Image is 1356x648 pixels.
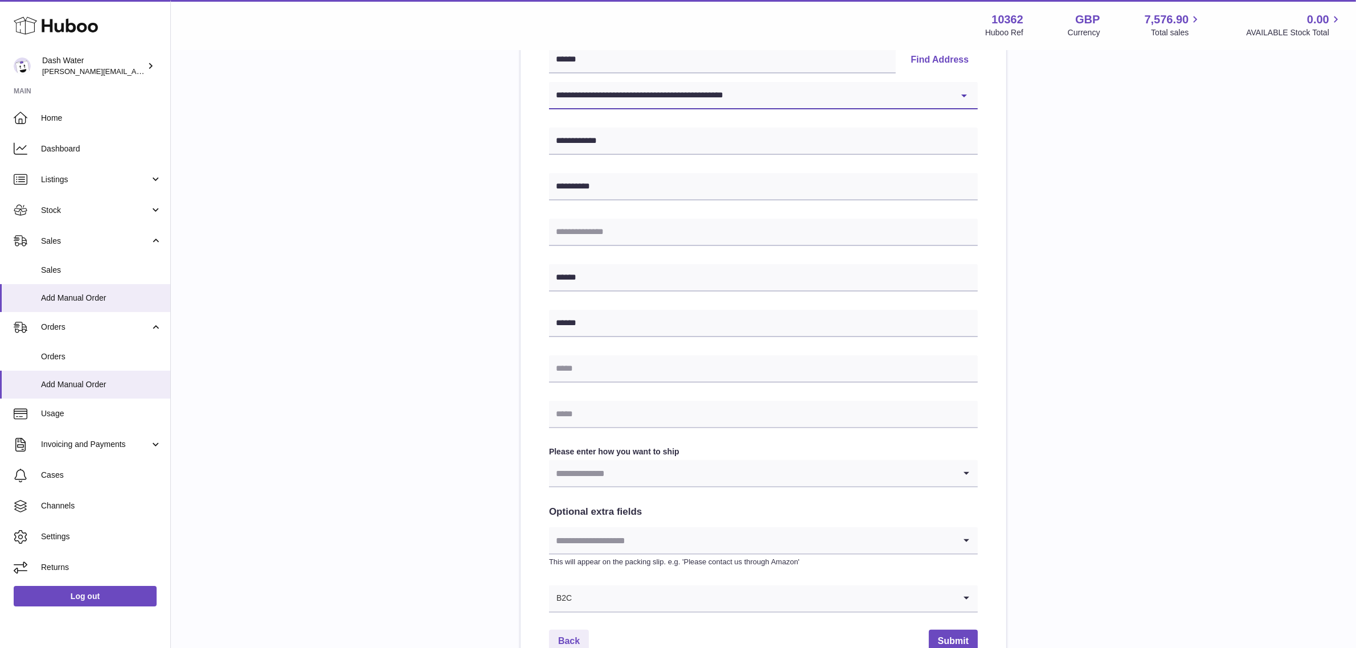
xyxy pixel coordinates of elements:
span: Sales [41,236,150,247]
img: james@dash-water.com [14,58,31,75]
input: Search for option [549,527,955,553]
span: Add Manual Order [41,379,162,390]
div: Search for option [549,460,978,487]
span: Dashboard [41,143,162,154]
span: 0.00 [1307,12,1329,27]
span: Total sales [1151,27,1202,38]
div: Huboo Ref [985,27,1023,38]
span: AVAILABLE Stock Total [1246,27,1342,38]
a: 0.00 AVAILABLE Stock Total [1246,12,1342,38]
a: 7,576.90 Total sales [1145,12,1202,38]
p: This will appear on the packing slip. e.g. 'Please contact us through Amazon' [549,557,978,567]
span: Returns [41,562,162,573]
div: Dash Water [42,55,145,77]
strong: GBP [1075,12,1100,27]
span: Home [41,113,162,124]
span: 7,576.90 [1145,12,1189,27]
strong: 10362 [992,12,1023,27]
span: Invoicing and Payments [41,439,150,450]
span: Usage [41,408,162,419]
label: Please enter how you want to ship [549,446,978,457]
span: Listings [41,174,150,185]
span: Orders [41,322,150,333]
span: [PERSON_NAME][EMAIL_ADDRESS][DOMAIN_NAME] [42,67,228,76]
div: Search for option [549,585,978,613]
span: Stock [41,205,150,216]
button: Find Address [902,46,978,73]
a: Log out [14,586,157,606]
span: Cases [41,470,162,481]
div: Search for option [549,527,978,555]
span: Orders [41,351,162,362]
span: Sales [41,265,162,276]
span: Settings [41,531,162,542]
span: Add Manual Order [41,293,162,304]
h2: Optional extra fields [549,506,978,519]
span: B2C [549,585,572,612]
span: Channels [41,501,162,511]
div: Currency [1068,27,1100,38]
input: Search for option [572,585,955,612]
input: Search for option [549,460,955,486]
